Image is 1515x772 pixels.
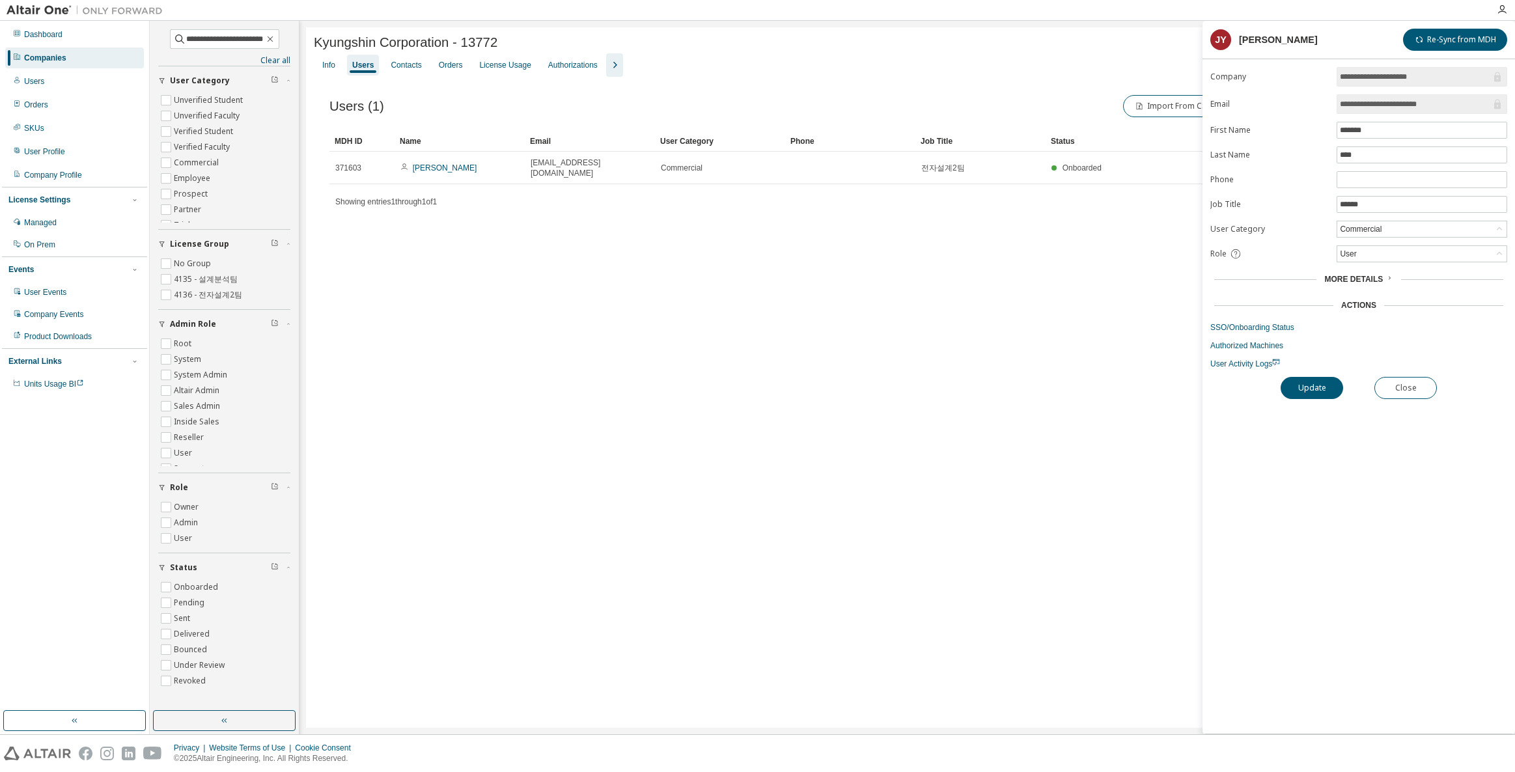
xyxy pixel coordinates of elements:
[158,310,290,338] button: Admin Role
[174,352,204,367] label: System
[391,60,421,70] div: Contacts
[530,131,650,152] div: Email
[921,131,1040,152] div: Job Title
[1210,72,1329,82] label: Company
[271,562,279,573] span: Clear filter
[158,55,290,66] a: Clear all
[174,657,227,673] label: Under Review
[170,239,229,249] span: License Group
[143,747,162,760] img: youtube.svg
[174,445,195,461] label: User
[170,76,230,86] span: User Category
[24,100,48,110] div: Orders
[174,171,213,186] label: Employee
[174,398,223,414] label: Sales Admin
[271,76,279,86] span: Clear filter
[1210,29,1231,50] div: JY
[314,35,497,50] span: Kyungshin Corporation - 13772
[174,383,222,398] label: Altair Admin
[158,230,290,258] button: License Group
[158,473,290,502] button: Role
[174,611,193,626] label: Sent
[24,287,66,297] div: User Events
[1210,125,1329,135] label: First Name
[174,139,232,155] label: Verified Faculty
[1341,300,1376,310] div: Actions
[24,146,65,157] div: User Profile
[1337,221,1507,237] div: Commercial
[1210,322,1507,333] a: SSO/Onboarding Status
[170,562,197,573] span: Status
[400,131,520,152] div: Name
[24,331,92,342] div: Product Downloads
[174,430,206,445] label: Reseller
[295,743,358,753] div: Cookie Consent
[322,60,335,70] div: Info
[24,76,44,87] div: Users
[1210,340,1507,351] a: Authorized Machines
[170,482,188,493] span: Role
[8,356,62,366] div: External Links
[174,531,195,546] label: User
[661,163,702,173] span: Commercial
[174,515,201,531] label: Admin
[122,747,135,760] img: linkedin.svg
[24,379,84,389] span: Units Usage BI
[271,319,279,329] span: Clear filter
[209,743,295,753] div: Website Terms of Use
[1123,95,1222,117] button: Import From CSV
[413,163,477,172] a: [PERSON_NAME]
[439,60,463,70] div: Orders
[271,482,279,493] span: Clear filter
[1374,377,1437,399] button: Close
[7,4,169,17] img: Altair One
[1051,131,1407,152] div: Status
[660,131,780,152] div: User Category
[1239,34,1318,45] div: [PERSON_NAME]
[548,60,598,70] div: Authorizations
[24,29,63,40] div: Dashboard
[1210,224,1329,234] label: User Category
[1210,359,1280,368] span: User Activity Logs
[271,239,279,249] span: Clear filter
[24,170,82,180] div: Company Profile
[100,747,114,760] img: instagram.svg
[335,197,437,206] span: Showing entries 1 through 1 of 1
[352,60,374,70] div: Users
[531,158,649,178] span: [EMAIL_ADDRESS][DOMAIN_NAME]
[1403,29,1507,51] button: Re-Sync from MDH
[174,217,193,233] label: Trial
[1210,199,1329,210] label: Job Title
[479,60,531,70] div: License Usage
[174,124,236,139] label: Verified Student
[335,131,389,152] div: MDH ID
[329,99,384,114] span: Users (1)
[174,287,245,303] label: 4136 - 전자설계2팀
[1338,247,1358,261] div: User
[174,271,240,287] label: 4135 - 설계분석팀
[158,66,290,95] button: User Category
[174,414,222,430] label: Inside Sales
[174,108,242,124] label: Unverified Faculty
[79,747,92,760] img: facebook.svg
[174,461,207,476] label: Support
[790,131,910,152] div: Phone
[1210,249,1227,259] span: Role
[1337,246,1507,262] div: User
[170,319,216,329] span: Admin Role
[24,123,44,133] div: SKUs
[174,673,208,689] label: Revoked
[174,753,359,764] p: © 2025 Altair Engineering, Inc. All Rights Reserved.
[174,743,209,753] div: Privacy
[174,186,210,202] label: Prospect
[335,163,361,173] span: 371603
[1210,150,1329,160] label: Last Name
[174,626,212,642] label: Delivered
[174,579,221,595] label: Onboarded
[174,595,207,611] label: Pending
[174,92,245,108] label: Unverified Student
[1063,163,1102,172] span: Onboarded
[24,309,83,320] div: Company Events
[921,163,965,173] span: 전자설계2팀
[174,367,230,383] label: System Admin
